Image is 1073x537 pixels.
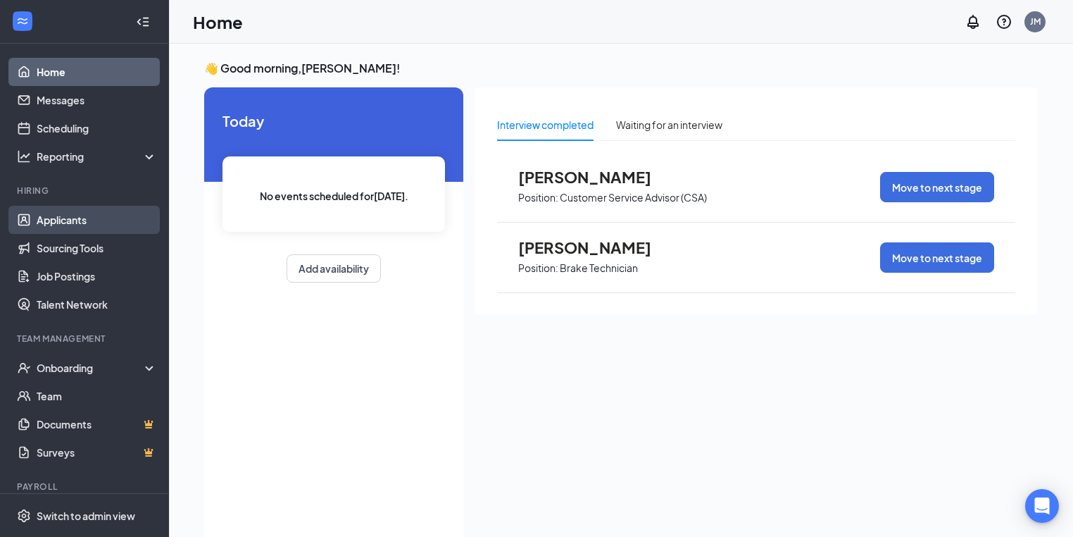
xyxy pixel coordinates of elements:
div: JM [1030,16,1041,27]
button: Move to next stage [880,172,994,202]
div: Team Management [17,333,154,345]
a: Sourcing Tools [37,234,157,262]
svg: QuestionInfo [996,13,1012,30]
div: Payroll [17,481,154,493]
p: Position: [518,261,558,275]
span: [PERSON_NAME] [518,238,673,257]
div: Interview completed [497,117,594,132]
p: Brake Technician [560,261,638,275]
button: Add availability [287,254,381,283]
a: Talent Network [37,290,157,319]
div: Onboarding [37,361,145,375]
a: DocumentsCrown [37,410,157,438]
button: Move to next stage [880,242,994,273]
div: Switch to admin view [37,509,135,523]
a: SurveysCrown [37,438,157,467]
svg: UserCheck [17,361,31,375]
a: Team [37,382,157,410]
p: Position: [518,191,558,204]
svg: WorkstreamLogo [15,14,30,28]
svg: Settings [17,509,31,523]
a: Messages [37,86,157,114]
div: Reporting [37,149,158,163]
svg: Notifications [965,13,981,30]
svg: Analysis [17,149,31,163]
div: Waiting for an interview [616,117,722,132]
span: [PERSON_NAME] [518,168,673,186]
div: Open Intercom Messenger [1025,489,1059,523]
a: Applicants [37,206,157,234]
h1: Home [193,10,243,34]
div: Hiring [17,185,154,197]
h3: 👋 Good morning, [PERSON_NAME] ! [204,61,1038,76]
p: Customer Service Advisor (CSA) [560,191,707,204]
a: Job Postings [37,262,157,290]
span: No events scheduled for [DATE] . [260,188,408,204]
svg: Collapse [136,15,150,29]
a: Scheduling [37,114,157,142]
a: Home [37,58,157,86]
span: Today [222,110,445,132]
